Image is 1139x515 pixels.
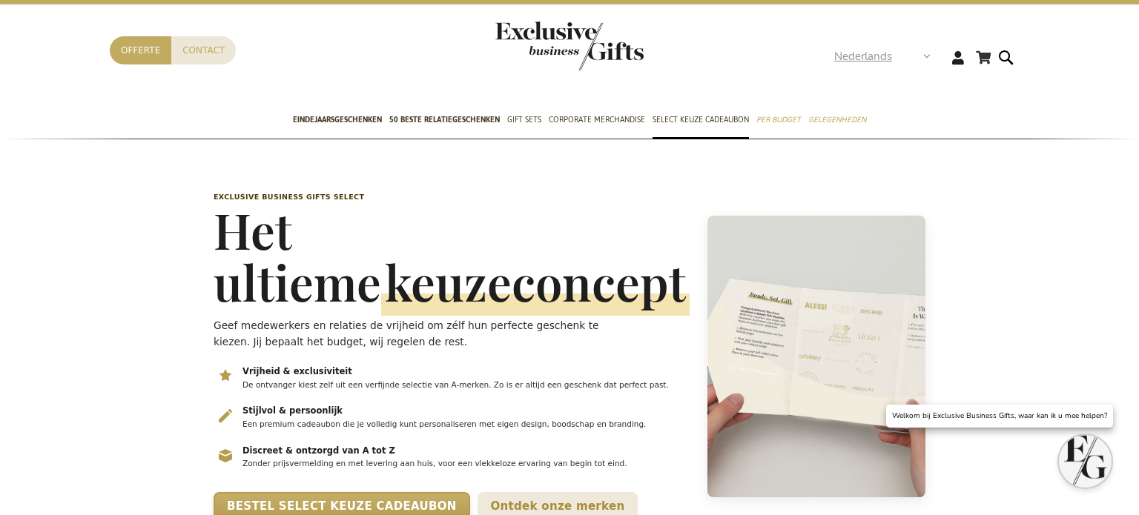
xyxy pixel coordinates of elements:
[756,112,801,127] span: Per Budget
[110,36,171,64] a: Offerte
[808,112,866,127] span: Gelegenheden
[242,379,688,391] p: De ontvanger kiest zelf uit een verfijnde selectie van A-merken. Zo is er altijd een geschenk dat...
[242,458,688,470] p: Zonder prijsvermelding en met levering aan huis, voor een vlekkeloze ervaring van begin tot eind.
[549,112,645,127] span: Corporate Merchandise
[242,366,688,378] h3: Vrijheid & exclusiviteit
[653,112,749,127] span: Select Keuze Cadeaubon
[293,112,382,127] span: Eindejaarsgeschenken
[214,317,635,350] p: Geef medewerkers en relaties de vrijheid om zélf hun perfecte geschenk te kiezen. Jij bepaalt het...
[834,48,940,65] div: Nederlands
[214,192,690,202] p: Exclusive Business Gifts Select
[389,112,500,127] span: 50 beste relatiegeschenken
[707,216,925,497] img: Select geschenkconcept – medewerkers kiezen hun eigen cadeauvoucher
[171,36,236,64] a: Contact
[242,445,688,457] h3: Discreet & ontzorgd van A tot Z
[834,48,892,65] span: Nederlands
[214,204,690,308] h1: Het ultieme
[495,21,569,70] a: store logo
[242,419,688,431] p: Een premium cadeaubon die je volledig kunt personaliseren met eigen design, boodschap en branding.
[507,112,541,127] span: Gift Sets
[381,250,690,316] span: keuzeconcept
[214,365,690,479] ul: Belangrijkste voordelen
[495,21,644,70] img: Exclusive Business gifts logo
[242,405,688,417] h3: Stijlvol & persoonlijk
